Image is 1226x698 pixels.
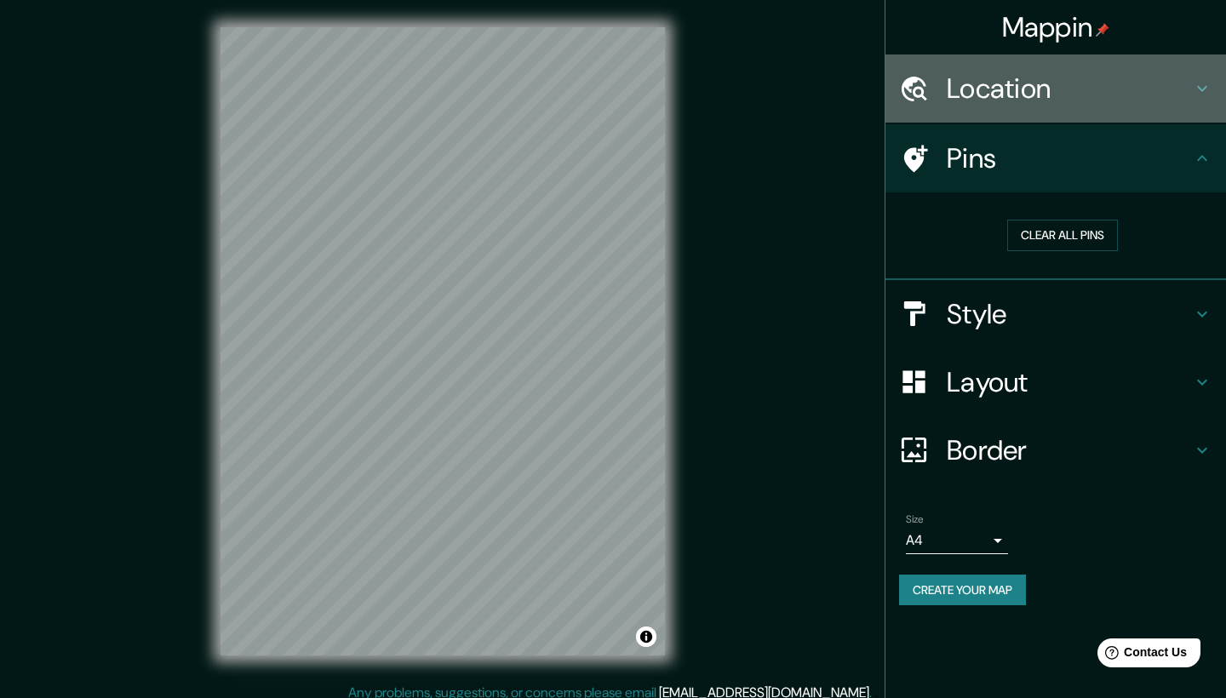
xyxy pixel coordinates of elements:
[947,72,1192,106] h4: Location
[947,433,1192,467] h4: Border
[947,297,1192,331] h4: Style
[636,626,656,647] button: Toggle attribution
[1074,632,1207,679] iframe: Help widget launcher
[899,575,1026,606] button: Create your map
[906,512,924,526] label: Size
[885,416,1226,484] div: Border
[906,527,1008,554] div: A4
[1007,220,1118,251] button: Clear all pins
[1002,10,1110,44] h4: Mappin
[885,54,1226,123] div: Location
[885,280,1226,348] div: Style
[1096,23,1109,37] img: pin-icon.png
[947,141,1192,175] h4: Pins
[947,365,1192,399] h4: Layout
[221,27,665,655] canvas: Map
[885,348,1226,416] div: Layout
[885,124,1226,192] div: Pins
